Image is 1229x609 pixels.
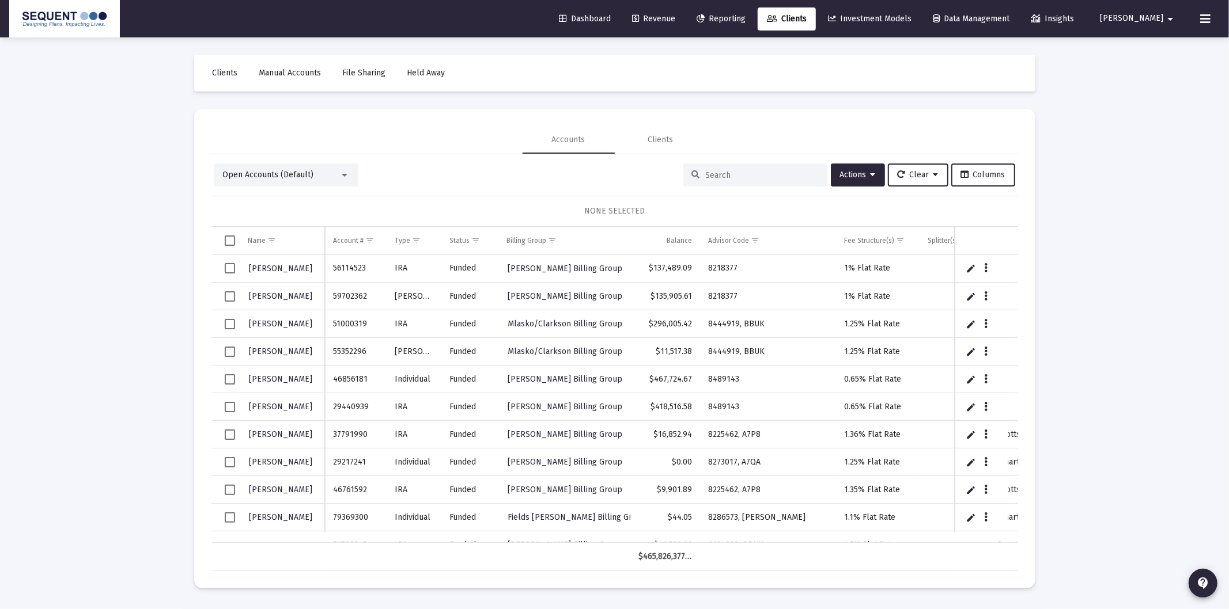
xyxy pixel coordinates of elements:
td: 8489143 [700,366,836,393]
span: Show filter options for column 'Advisor Code' [751,236,759,245]
span: [PERSON_NAME] [249,291,313,301]
td: IRA [387,255,442,283]
span: Show filter options for column 'Status' [472,236,481,245]
td: 1.25% Flat Rate [836,310,920,338]
a: Edit [966,429,976,440]
div: Funded [450,318,491,330]
td: 79369300 [325,504,386,531]
span: Held Away [407,68,445,78]
div: Account # [333,236,364,245]
td: [PERSON_NAME] [387,283,442,310]
td: 1.5% Flat Rate [836,531,920,559]
a: [PERSON_NAME] [248,343,314,360]
a: Mlasko/Clarkson Billing Group [506,343,623,360]
td: 8273017, A7QA [700,448,836,476]
div: Funded [450,484,491,496]
a: Mlasko/Clarkson Billing Group [506,315,623,332]
span: [PERSON_NAME] [249,402,313,412]
a: Edit [966,402,976,412]
button: Actions [831,163,885,186]
span: Columns [961,170,1005,180]
div: Select all [225,235,235,246]
a: Edit [966,291,976,302]
td: IRA [387,531,442,559]
a: [PERSON_NAME] [248,288,314,304]
td: Individual [387,504,442,531]
span: [PERSON_NAME] Billing Group [508,457,622,467]
td: 59702362 [325,283,386,310]
span: [PERSON_NAME] Billing Group [508,402,622,412]
span: [PERSON_NAME] [249,429,313,439]
span: Mlasko/Clarkson Billing Group [508,319,622,329]
span: Show filter options for column 'Billing Group' [548,236,557,245]
td: [PERSON_NAME] [387,338,442,366]
div: Funded [450,456,491,468]
div: Billing Group [506,236,546,245]
div: Funded [450,429,491,440]
span: Mlasko/Clarkson Billing Group [508,347,622,356]
div: Select row [225,457,235,467]
mat-icon: contact_support [1196,576,1210,590]
div: Name [248,236,266,245]
div: Funded [450,291,491,302]
div: Clients [648,134,674,146]
td: $467,724.67 [630,366,700,393]
td: 71509245 [325,531,386,559]
td: Column Account # [325,227,386,254]
td: Individual [387,366,442,393]
div: Fee Structure(s) [844,236,894,245]
div: Select row [225,429,235,440]
span: Dashboard [559,14,611,24]
div: Select row [225,402,235,412]
a: [PERSON_NAME] [248,260,314,277]
a: Insights [1022,7,1083,31]
a: Edit [966,319,976,329]
button: [PERSON_NAME] [1086,7,1191,30]
div: Splitter(s) [928,236,958,245]
td: Column Name [240,227,326,254]
div: Funded [450,346,491,357]
span: Investment Models [828,14,912,24]
span: Reporting [697,14,746,24]
div: Funded [450,262,491,274]
td: Column Fee Structure(s) [836,227,920,254]
td: $42,538.92 [630,531,700,559]
td: IRA [387,421,442,448]
input: Search [706,170,819,180]
td: 0.65% Flat Rate [836,393,920,421]
span: Open Accounts (Default) [223,170,314,180]
a: Revenue [623,7,685,31]
a: Edit [966,485,976,495]
td: 29217241 [325,448,386,476]
a: Held Away [398,62,455,85]
a: Dashboard [550,7,620,31]
td: 46761592 [325,476,386,504]
a: Clients [203,62,247,85]
td: 37791990 [325,421,386,448]
span: [PERSON_NAME] Billing Group [508,264,622,273]
td: 1.35% Flat Rate [836,476,920,504]
td: 8218377 [700,255,836,283]
a: [PERSON_NAME] Billing Group [506,426,623,443]
a: [PERSON_NAME] Billing Group [506,398,623,415]
td: $296,005.42 [630,310,700,338]
span: Data Management [933,14,1009,24]
div: Select row [225,485,235,495]
span: Show filter options for column 'Account #' [365,236,374,245]
a: [PERSON_NAME] [248,509,314,526]
div: Status [450,236,470,245]
a: Investment Models [819,7,921,31]
td: 55352296 [325,338,386,366]
span: [PERSON_NAME] [249,457,313,467]
a: Edit [966,263,976,273]
span: [PERSON_NAME] Billing Group [508,540,622,550]
a: [PERSON_NAME] [248,315,314,332]
td: 8134650, BBUH [700,531,836,559]
div: Select row [225,374,235,385]
span: Clients [213,68,238,78]
div: Accounts [552,134,585,146]
td: 56114523 [325,255,386,283]
div: Data grid [211,227,1018,571]
td: $44.05 [630,504,700,531]
span: Clear [898,170,939,180]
